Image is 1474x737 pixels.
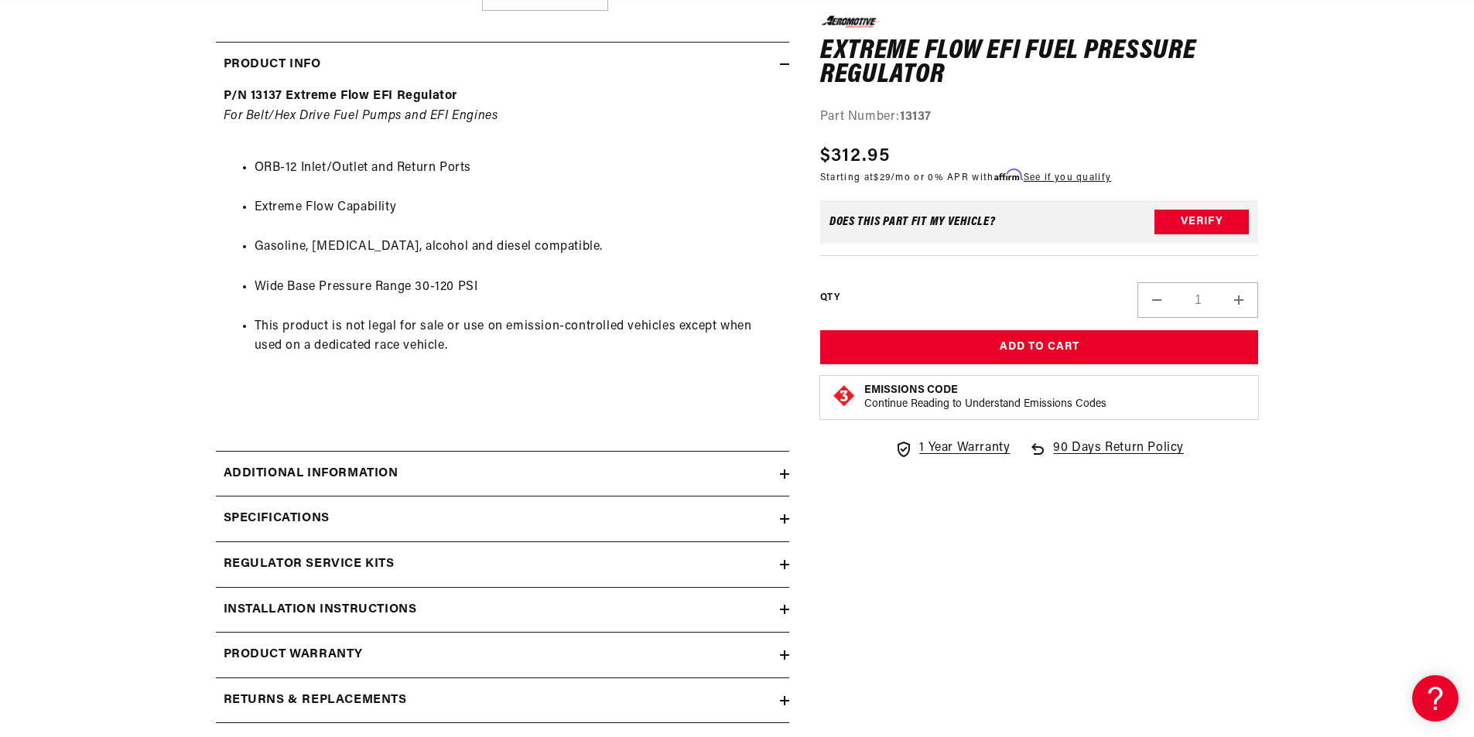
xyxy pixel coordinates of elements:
[224,464,398,484] h2: Additional information
[224,55,321,75] h2: Product Info
[224,509,330,529] h2: Specifications
[1154,210,1249,234] button: Verify
[255,317,781,357] li: This product is not legal for sale or use on emission-controlled vehicles except when used on a d...
[874,173,891,183] span: $29
[894,438,1010,459] a: 1 Year Warranty
[1024,173,1111,183] a: See if you qualify - Learn more about Affirm Financing (opens in modal)
[216,496,789,541] summary: Specifications
[820,291,840,304] label: QTY
[832,384,857,408] img: Emissions code
[900,110,932,122] strong: 13137
[216,452,789,496] summary: Additional information
[864,398,1106,411] p: Continue Reading to Understand Emissions Codes
[919,438,1010,459] span: 1 Year Warranty
[224,110,498,122] em: For Belt/Hex Drive Fuel Pumps and EFI Engines
[216,43,789,87] summary: Product Info
[255,198,781,218] li: Extreme Flow Capability
[820,107,1259,127] div: Part Number:
[994,169,1021,181] span: Affirm
[864,384,958,396] strong: Emissions Code
[224,600,417,620] h2: Installation Instructions
[255,278,781,298] li: Wide Base Pressure Range 30-120 PSI
[255,159,781,179] li: ORB-12 Inlet/Outlet and Return Ports
[224,554,395,575] h2: Regulator Service Kits
[820,170,1111,185] p: Starting at /mo or 0% APR with .
[216,542,789,587] summary: Regulator Service Kits
[1028,438,1184,474] a: 90 Days Return Policy
[820,330,1259,365] button: Add to Cart
[224,691,407,711] h2: Returns & replacements
[216,633,789,677] summary: Product warranty
[216,588,789,633] summary: Installation Instructions
[820,142,890,170] span: $312.95
[224,90,458,102] strong: P/N 13137 Extreme Flow EFI Regulator
[255,237,781,258] li: Gasoline, [MEDICAL_DATA], alcohol and diesel compatible.
[829,216,996,228] div: Does This part fit My vehicle?
[1053,438,1184,474] span: 90 Days Return Policy
[224,645,364,665] h2: Product warranty
[864,384,1106,411] button: Emissions CodeContinue Reading to Understand Emissions Codes
[820,39,1259,87] h1: Extreme Flow EFI Fuel Pressure Regulator
[216,678,789,723] summary: Returns & replacements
